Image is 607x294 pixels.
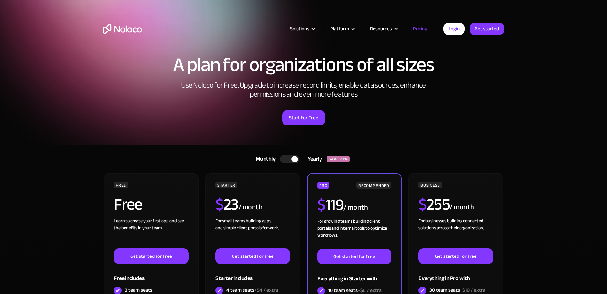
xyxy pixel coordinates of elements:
span: $ [215,189,223,220]
div: Starter includes [215,264,290,285]
div: STARTER [215,182,237,188]
div: / month [343,202,368,213]
div: / month [238,202,263,212]
div: Solutions [282,25,322,33]
span: $ [317,190,325,220]
div: Resources [362,25,405,33]
a: Get started for free [114,248,188,264]
a: home [103,24,142,34]
a: Get started for free [317,249,391,264]
div: Yearly [299,154,327,164]
h2: 255 [418,196,450,212]
a: Get started [470,23,504,35]
h2: Use Noloco for Free. Upgrade to increase record limits, enable data sources, enhance permissions ... [174,81,433,99]
div: Solutions [290,25,309,33]
div: SAVE 20% [327,156,350,162]
div: PRO [317,182,329,189]
a: Start for Free [282,110,325,125]
div: For growing teams building client portals and internal tools to optimize workflows. [317,218,391,249]
div: BUSINESS [418,182,442,188]
a: Get started for free [418,248,493,264]
a: Get started for free [215,248,290,264]
div: 3 team seats [125,287,152,294]
div: 4 team seats [226,287,278,294]
div: Everything in Starter with [317,264,391,285]
div: For businesses building connected solutions across their organization. ‍ [418,217,493,248]
div: Free includes [114,264,188,285]
div: RECOMMENDED [356,182,391,189]
h2: 119 [317,197,343,213]
div: Platform [322,25,362,33]
div: / month [450,202,474,212]
div: 10 team seats [328,287,382,294]
div: Everything in Pro with [418,264,493,285]
a: Pricing [405,25,435,33]
div: Resources [370,25,392,33]
div: FREE [114,182,128,188]
div: For small teams building apps and simple client portals for work. ‍ [215,217,290,248]
div: Platform [330,25,349,33]
span: $ [418,189,427,220]
h2: Free [114,196,142,212]
h1: A plan for organizations of all sizes [103,55,504,74]
div: Monthly [248,154,280,164]
a: Login [443,23,465,35]
div: Learn to create your first app and see the benefits in your team ‍ [114,217,188,248]
div: 30 team seats [429,287,485,294]
h2: 23 [215,196,238,212]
